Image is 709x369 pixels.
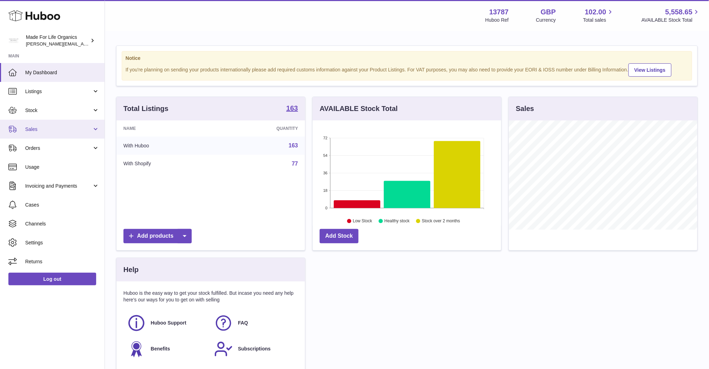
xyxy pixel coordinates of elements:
[585,7,606,17] span: 102.00
[485,17,509,23] div: Huboo Ref
[218,120,305,137] th: Quantity
[323,188,327,193] text: 18
[25,88,92,95] span: Listings
[25,145,92,152] span: Orders
[25,183,92,189] span: Invoicing and Payments
[116,155,218,173] td: With Shopify
[665,7,693,17] span: 5,558.65
[629,63,672,77] a: View Listings
[8,273,96,285] a: Log out
[384,219,410,224] text: Healthy stock
[25,126,92,133] span: Sales
[123,104,169,113] h3: Total Listings
[489,7,509,17] strong: 13787
[25,69,99,76] span: My Dashboard
[292,161,298,167] a: 77
[123,265,139,274] h3: Help
[353,219,373,224] text: Low Stock
[214,314,294,333] a: FAQ
[25,221,99,227] span: Channels
[25,258,99,265] span: Returns
[536,17,556,23] div: Currency
[25,202,99,208] span: Cases
[123,229,192,243] a: Add products
[325,206,327,210] text: 0
[25,239,99,246] span: Settings
[151,346,170,352] span: Benefits
[286,105,298,113] a: 163
[323,171,327,175] text: 36
[127,340,207,358] a: Benefits
[320,104,398,113] h3: AVAILABLE Stock Total
[25,107,92,114] span: Stock
[641,7,701,23] a: 5,558.65 AVAILABLE Stock Total
[116,137,218,155] td: With Huboo
[583,17,614,23] span: Total sales
[289,142,298,148] a: 163
[26,34,89,47] div: Made For Life Organics
[323,153,327,158] text: 54
[541,7,556,17] strong: GBP
[151,320,186,326] span: Huboo Support
[286,105,298,112] strong: 163
[323,136,327,140] text: 72
[26,41,178,47] span: [PERSON_NAME][EMAIL_ADDRESS][PERSON_NAME][DOMAIN_NAME]
[126,62,688,77] div: If you're planning on sending your products internationally please add required customs informati...
[126,55,688,62] strong: Notice
[116,120,218,137] th: Name
[123,290,298,303] p: Huboo is the easy way to get your stock fulfilled. But incase you need any help here's our ways f...
[320,229,359,243] a: Add Stock
[422,219,460,224] text: Stock over 2 months
[127,314,207,333] a: Huboo Support
[25,164,99,170] span: Usage
[641,17,701,23] span: AVAILABLE Stock Total
[238,320,248,326] span: FAQ
[8,35,19,46] img: geoff.winwood@madeforlifeorganics.com
[238,346,270,352] span: Subscriptions
[214,340,294,358] a: Subscriptions
[516,104,534,113] h3: Sales
[583,7,614,23] a: 102.00 Total sales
